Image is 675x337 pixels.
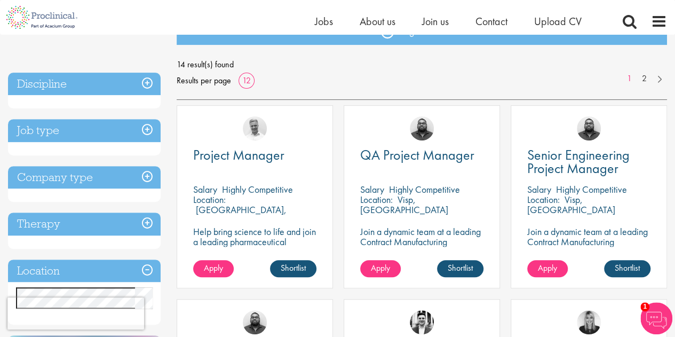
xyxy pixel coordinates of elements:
[7,297,144,330] iframe: reCAPTCHA
[410,310,434,334] img: Edward Little
[640,302,649,311] span: 1
[8,260,161,283] h3: Location
[360,193,448,216] p: Visp, [GEOGRAPHIC_DATA]
[315,14,333,28] a: Jobs
[637,73,652,85] a: 2
[360,193,393,206] span: Location:
[556,183,627,195] p: Highly Competitive
[422,14,449,28] a: Join us
[360,226,483,277] p: Join a dynamic team at a leading Contract Manufacturing Organisation and contribute to groundbrea...
[437,260,483,277] a: Shortlist
[360,148,483,162] a: QA Project Manager
[360,146,474,164] span: QA Project Manager
[360,260,401,277] a: Apply
[177,57,667,73] span: 14 result(s) found
[527,183,551,195] span: Salary
[577,116,601,140] img: Ashley Bennett
[389,183,460,195] p: Highly Competitive
[8,73,161,96] h3: Discipline
[527,193,560,206] span: Location:
[534,14,582,28] a: Upload CV
[527,148,650,175] a: Senior Engineering Project Manager
[193,260,234,277] a: Apply
[193,146,284,164] span: Project Manager
[410,116,434,140] img: Ashley Bennett
[8,213,161,236] h3: Therapy
[527,260,568,277] a: Apply
[204,262,223,273] span: Apply
[640,302,672,334] img: Chatbot
[371,262,390,273] span: Apply
[222,183,293,195] p: Highly Competitive
[577,310,601,334] img: Janelle Jones
[622,73,637,85] a: 1
[177,73,231,89] span: Results per page
[360,183,384,195] span: Salary
[243,310,267,334] img: Ashley Bennett
[193,193,226,206] span: Location:
[193,226,316,277] p: Help bring science to life and join a leading pharmaceutical company to play a key role in overse...
[360,14,395,28] a: About us
[193,183,217,195] span: Salary
[8,119,161,142] h3: Job type
[604,260,650,277] a: Shortlist
[527,146,630,177] span: Senior Engineering Project Manager
[193,203,287,226] p: [GEOGRAPHIC_DATA], [GEOGRAPHIC_DATA]
[527,226,650,287] p: Join a dynamic team at a leading Contract Manufacturing Organisation (CMO) and contribute to grou...
[239,75,255,86] a: 12
[193,148,316,162] a: Project Manager
[475,14,507,28] a: Contact
[527,193,615,216] p: Visp, [GEOGRAPHIC_DATA]
[8,166,161,189] h3: Company type
[538,262,557,273] span: Apply
[243,116,267,140] img: Joshua Bye
[270,260,316,277] a: Shortlist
